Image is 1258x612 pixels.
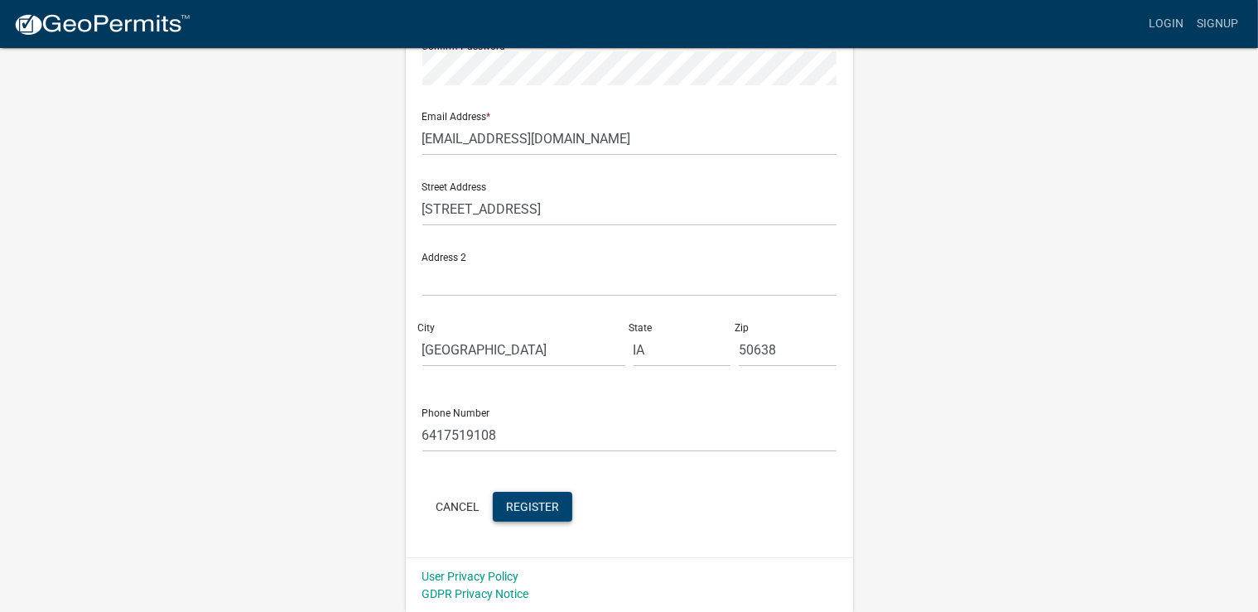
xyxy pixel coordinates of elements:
[422,492,493,522] button: Cancel
[422,587,529,600] a: GDPR Privacy Notice
[1142,8,1190,40] a: Login
[506,499,559,513] span: Register
[1190,8,1245,40] a: Signup
[422,570,519,583] a: User Privacy Policy
[493,492,572,522] button: Register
